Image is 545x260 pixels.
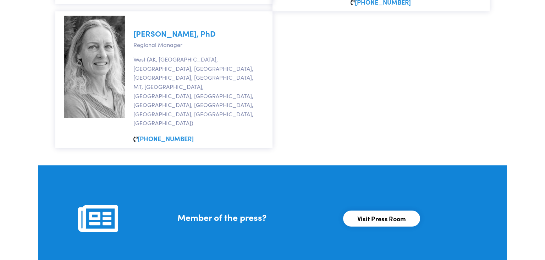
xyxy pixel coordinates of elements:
[133,28,216,39] a: [PERSON_NAME], PhD
[343,211,420,227] a: Visit Press Room
[133,40,264,49] p: Regional Manager
[133,55,264,128] p: West (AK, [GEOGRAPHIC_DATA], [GEOGRAPHIC_DATA], [GEOGRAPHIC_DATA], [GEOGRAPHIC_DATA], [GEOGRAPHIC...
[64,16,125,118] img: tracy-yates-phd.jpg
[138,134,194,143] a: [PHONE_NUMBER]
[177,211,335,223] h5: Member of the press?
